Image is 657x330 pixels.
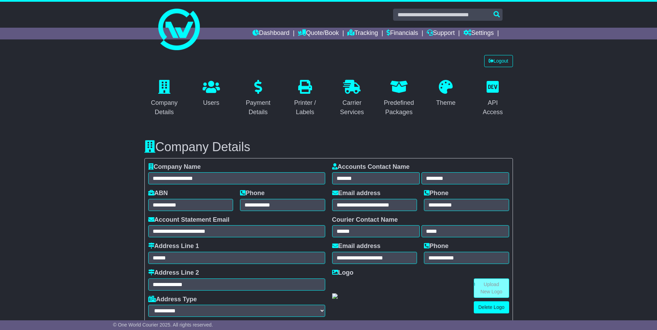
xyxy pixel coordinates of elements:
[424,190,449,197] label: Phone
[383,98,415,117] div: Predefined Packages
[148,296,197,303] label: Address Type
[238,77,278,119] a: Payment Details
[477,98,508,117] div: API Access
[332,190,381,197] label: Email address
[463,28,494,39] a: Settings
[144,140,513,154] h3: Company Details
[252,28,290,39] a: Dashboard
[332,77,372,119] a: Carrier Services
[203,98,220,108] div: Users
[347,28,378,39] a: Tracking
[387,28,418,39] a: Financials
[436,98,455,108] div: Theme
[432,77,460,110] a: Theme
[148,216,230,224] label: Account Statement Email
[148,163,201,171] label: Company Name
[332,269,354,277] label: Logo
[332,293,338,299] img: GetCustomerLogo
[285,77,325,119] a: Printer / Labels
[474,301,509,313] a: Delete Logo
[148,190,168,197] label: ABN
[332,216,398,224] label: Courier Contact Name
[144,77,185,119] a: Company Details
[474,278,509,298] a: Upload New Logo
[484,55,513,67] a: Logout
[290,98,321,117] div: Printer / Labels
[473,77,513,119] a: API Access
[148,269,199,277] label: Address Line 2
[149,98,180,117] div: Company Details
[332,242,381,250] label: Email address
[198,77,224,110] a: Users
[379,77,419,119] a: Predefined Packages
[148,242,199,250] label: Address Line 1
[332,163,410,171] label: Accounts Contact Name
[113,322,213,328] span: © One World Courier 2025. All rights reserved.
[240,190,265,197] label: Phone
[243,98,274,117] div: Payment Details
[337,98,368,117] div: Carrier Services
[427,28,455,39] a: Support
[424,242,449,250] label: Phone
[298,28,339,39] a: Quote/Book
